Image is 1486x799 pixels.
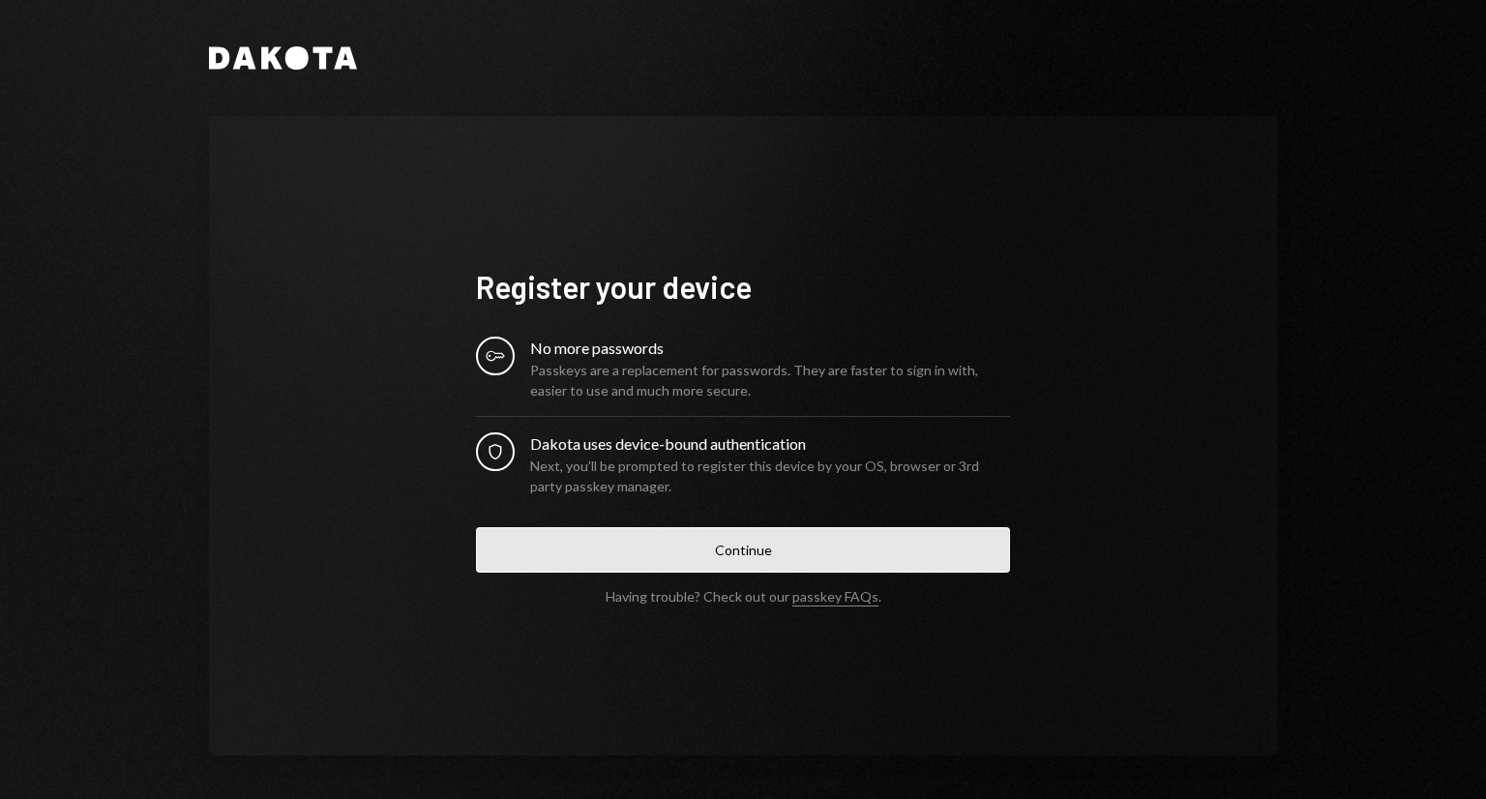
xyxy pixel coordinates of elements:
[530,432,1010,456] div: Dakota uses device-bound authentication
[476,267,1010,306] h1: Register your device
[476,527,1010,573] button: Continue
[606,588,881,605] div: Having trouble? Check out our .
[530,456,1010,496] div: Next, you’ll be prompted to register this device by your OS, browser or 3rd party passkey manager.
[530,337,1010,360] div: No more passwords
[792,588,878,607] a: passkey FAQs
[530,360,1010,400] div: Passkeys are a replacement for passwords. They are faster to sign in with, easier to use and much...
